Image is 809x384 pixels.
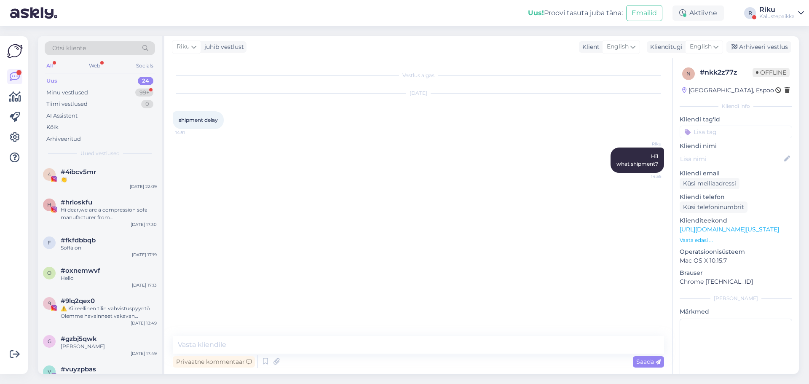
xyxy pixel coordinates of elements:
[680,307,792,316] p: Märkmed
[173,356,255,368] div: Privaatne kommentaar
[680,126,792,138] input: Lisa tag
[61,206,157,221] div: Hi dear,we are a compression sofa manufacturer from [GEOGRAPHIC_DATA]After browsing your product,...
[46,135,81,143] div: Arhiveeritud
[672,5,724,21] div: Aktiivne
[759,6,804,20] a: RikuKalustepaikka
[134,60,155,71] div: Socials
[179,117,218,123] span: shipment delay
[173,72,664,79] div: Vestlus algas
[48,368,51,375] span: v
[61,168,96,176] span: #4ibcv5mr
[630,173,662,180] span: 14:55
[131,320,157,326] div: [DATE] 13:49
[61,267,100,274] span: #oxnemwvf
[46,89,88,97] div: Minu vestlused
[680,142,792,150] p: Kliendi nimi
[46,112,78,120] div: AI Assistent
[61,305,157,320] div: ⚠️ Kiireellinen tilin vahvistuspyyntö Olemme havainneet vakavan rikkomuksen Facebook-tililläsi. T...
[87,60,102,71] div: Web
[131,350,157,357] div: [DATE] 17:49
[700,67,753,78] div: # nkk2z77z
[607,42,629,51] span: English
[52,44,86,53] span: Otsi kliente
[636,358,661,365] span: Saada
[135,89,153,97] div: 99+
[680,256,792,265] p: Mac OS X 10.15.7
[173,89,664,97] div: [DATE]
[680,247,792,256] p: Operatsioonisüsteem
[48,338,51,344] span: g
[759,13,795,20] div: Kalustepaikka
[680,226,779,233] a: [URL][DOMAIN_NAME][US_STATE]
[175,129,207,136] span: 14:51
[132,282,157,288] div: [DATE] 17:13
[61,343,157,350] div: [PERSON_NAME]
[130,183,157,190] div: [DATE] 22:09
[46,123,59,132] div: Kõik
[759,6,795,13] div: Riku
[528,8,623,18] div: Proovi tasuta juba täna:
[131,221,157,228] div: [DATE] 17:30
[61,236,96,244] span: #fkfdbbqb
[579,43,600,51] div: Klient
[141,100,153,108] div: 0
[61,199,92,206] span: #hrloskfu
[48,239,51,246] span: f
[647,43,683,51] div: Klienditugi
[138,77,153,85] div: 24
[680,216,792,225] p: Klienditeekond
[132,252,157,258] div: [DATE] 17:19
[80,150,120,157] span: Uued vestlused
[680,169,792,178] p: Kliendi email
[690,42,712,51] span: English
[61,297,95,305] span: #9lq2qex0
[61,176,157,183] div: 👏
[7,43,23,59] img: Askly Logo
[61,335,97,343] span: #gzbj5qwk
[47,270,51,276] span: o
[680,201,747,213] div: Küsi telefoninumbrit
[46,100,88,108] div: Tiimi vestlused
[528,9,544,17] b: Uus!
[177,42,190,51] span: Riku
[753,68,790,77] span: Offline
[45,60,54,71] div: All
[682,86,774,95] div: [GEOGRAPHIC_DATA], Espoo
[61,365,96,373] span: #vuyzpbas
[680,295,792,302] div: [PERSON_NAME]
[686,70,691,77] span: n
[680,236,792,244] p: Vaata edasi ...
[201,43,244,51] div: juhib vestlust
[680,102,792,110] div: Kliendi info
[680,178,739,189] div: Küsi meiliaadressi
[61,274,157,282] div: Hello
[61,244,157,252] div: Soffa on
[48,171,51,177] span: 4
[48,300,51,306] span: 9
[630,141,662,147] span: Riku
[726,41,791,53] div: Arhiveeri vestlus
[680,193,792,201] p: Kliendi telefon
[626,5,662,21] button: Emailid
[680,154,782,164] input: Lisa nimi
[47,201,51,208] span: h
[680,115,792,124] p: Kliendi tag'id
[744,7,756,19] div: R
[680,269,792,277] p: Brauser
[680,277,792,286] p: Chrome [TECHNICAL_ID]
[46,77,57,85] div: Uus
